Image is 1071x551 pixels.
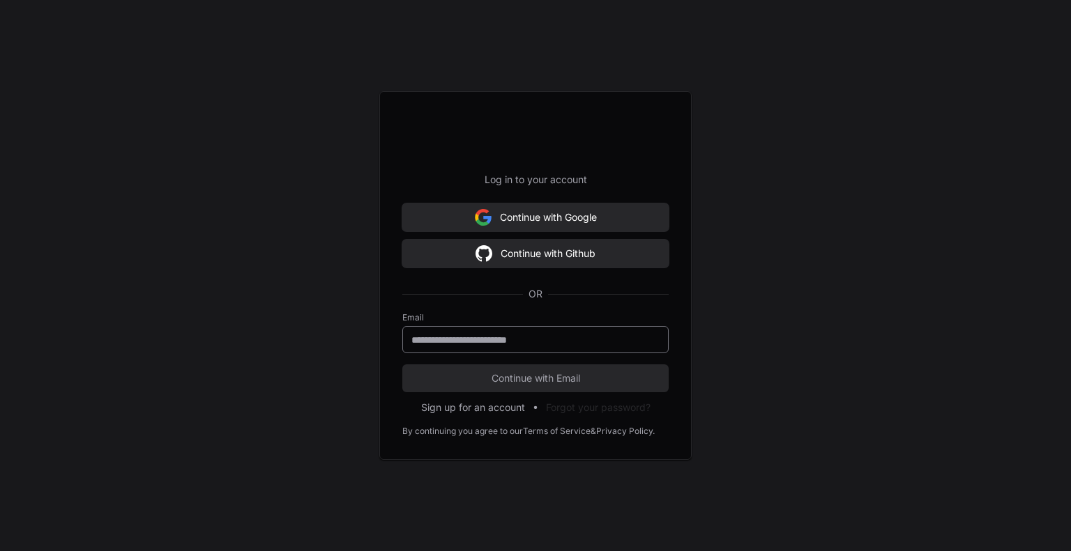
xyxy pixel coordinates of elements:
label: Email [402,312,669,323]
button: Continue with Google [402,203,669,231]
span: Continue with Email [402,371,669,385]
button: Continue with Github [402,240,669,267]
div: By continuing you agree to our [402,426,523,437]
span: OR [523,287,548,301]
button: Continue with Email [402,364,669,392]
button: Sign up for an account [421,401,525,414]
img: Sign in with google [475,203,492,231]
img: Sign in with google [476,240,492,267]
a: Privacy Policy. [596,426,655,437]
div: & [591,426,596,437]
a: Terms of Service [523,426,591,437]
button: Forgot your password? [546,401,651,414]
p: Log in to your account [402,173,669,187]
